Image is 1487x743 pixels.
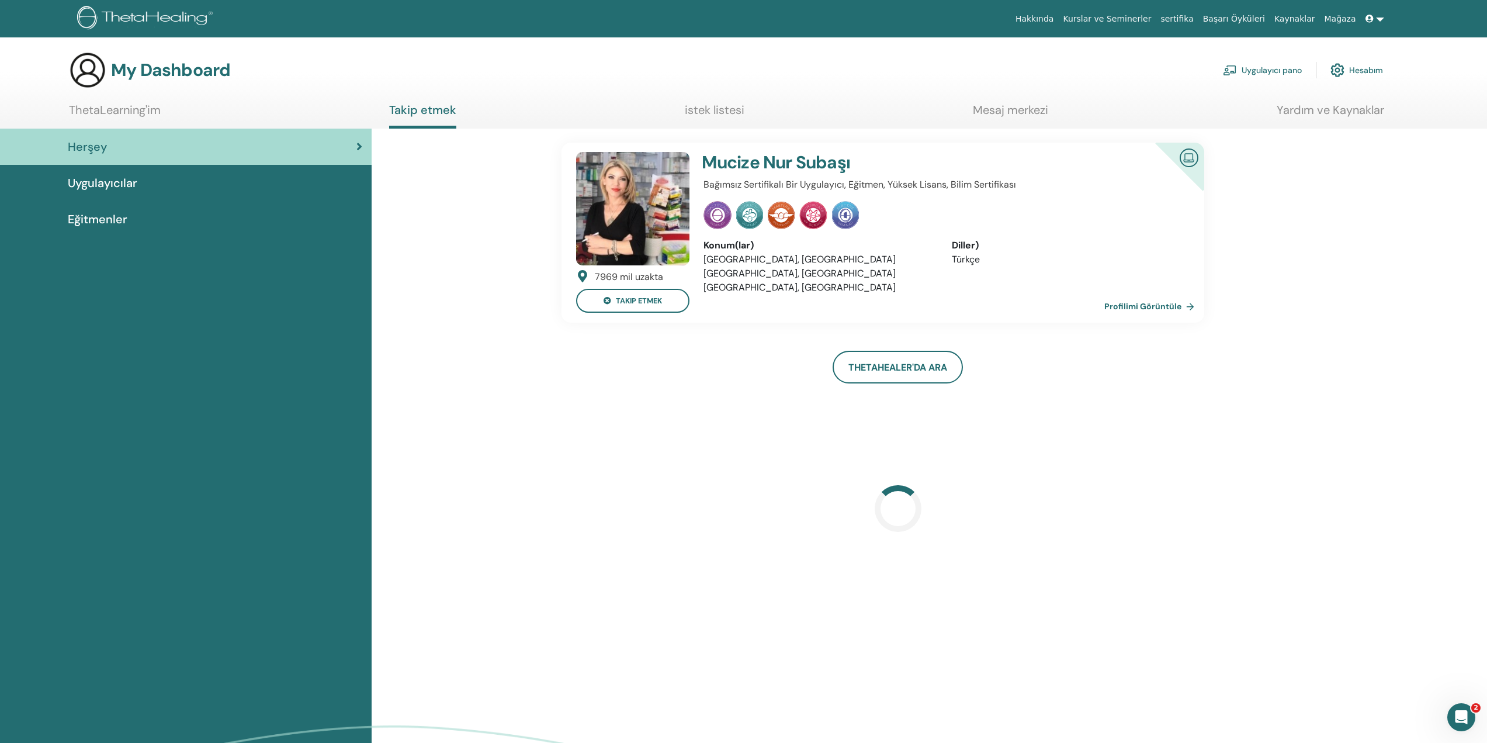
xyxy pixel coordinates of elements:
[1223,65,1237,75] img: chalkboard-teacher.svg
[1447,703,1475,731] iframe: Intercom live chat
[1223,57,1302,83] a: Uygulayıcı pano
[703,253,934,267] li: [GEOGRAPHIC_DATA], [GEOGRAPHIC_DATA]
[1058,8,1156,30] a: Kurslar ve Seminerler
[1136,143,1204,210] div: Sertifikalı Çevrimiçi Eğitmen
[1011,8,1059,30] a: Hakkında
[1330,57,1383,83] a: Hesabım
[1277,103,1384,126] a: Yardım ve Kaynaklar
[703,281,934,295] li: [GEOGRAPHIC_DATA], [GEOGRAPHIC_DATA]
[1156,8,1198,30] a: sertifika
[833,351,963,383] a: ThetaHealer'da Ara
[703,239,934,253] div: Konum(lar)
[1330,60,1344,80] img: cog.svg
[702,152,1101,173] h4: Mucize Nur Subaşı
[952,253,1183,267] li: Türkçe
[1198,8,1270,30] a: Başarı Öyküleri
[595,270,663,284] div: 7969 mil uzakta
[389,103,456,129] a: Takip etmek
[703,178,1183,192] p: Bağımsız Sertifikalı Bir Uygulayıcı, Eğitmen, Yüksek Lisans, Bilim Sertifikası
[69,103,161,126] a: ThetaLearning'im
[69,51,106,89] img: generic-user-icon.jpg
[685,103,744,126] a: istek listesi
[1270,8,1320,30] a: Kaynaklar
[68,174,137,192] span: Uygulayıcılar
[1319,8,1360,30] a: Mağaza
[68,210,127,228] span: Eğitmenler
[111,60,230,81] h3: My Dashboard
[703,267,934,281] li: [GEOGRAPHIC_DATA], [GEOGRAPHIC_DATA]
[1104,295,1199,318] a: Profilimi Görüntüle
[973,103,1048,126] a: Mesaj merkezi
[952,239,1183,253] div: Diller)
[576,289,689,313] button: takip etmek
[576,152,689,265] img: default.jpg
[1471,703,1481,713] span: 2
[77,6,217,32] img: logo.png
[1175,144,1203,170] img: Sertifikalı Çevrimiçi Eğitmen
[68,138,107,155] span: Herşey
